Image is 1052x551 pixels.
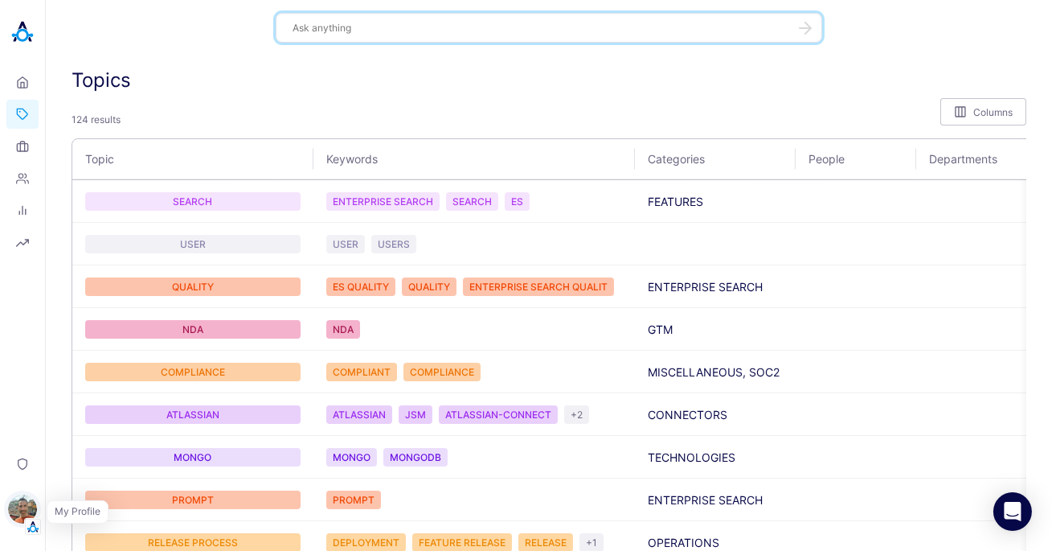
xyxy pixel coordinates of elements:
[6,488,39,535] button: Eran NaorTenant Logo
[635,436,796,479] td: TECHNOLOGIES
[326,405,392,424] div: ATLASSIAN
[326,448,377,467] div: MONGO
[383,448,448,467] span: topic badge
[326,448,377,467] span: topic badge
[940,98,1026,125] button: Columns
[635,479,796,521] td: ENTERPRISE SEARCH
[72,68,131,92] h3: Topics
[85,152,272,166] span: Topic
[326,491,381,509] span: topic badge
[326,192,440,211] div: ENTERPRISE SEARCH
[326,278,395,296] span: topic badge
[85,235,301,253] a: topic badge
[402,278,456,296] div: QUALITY
[326,405,392,424] span: topic badge
[85,192,301,211] div: SEARCH
[85,320,301,339] a: topic badge
[85,448,301,467] div: MONGO
[72,107,121,132] span: 124 results
[85,363,301,381] a: topic badge
[383,448,448,467] div: MONGODB
[439,405,558,424] div: ATLASSIAN-CONNECT
[635,351,796,393] td: MISCELLANEOUS, SOC2
[635,180,796,223] td: FEATURES
[85,448,301,467] a: topic badge
[326,152,604,166] span: Keywords
[85,491,301,509] div: PROMPT
[326,320,360,339] div: NDA
[85,405,301,424] div: ATLASSIAN
[313,139,635,179] th: Keywords
[326,192,440,211] span: topic badge
[85,278,301,296] div: QUALITY
[326,278,395,296] div: ES QUALITY
[326,235,365,253] div: USER
[85,320,301,339] div: NDA
[635,139,796,179] th: Categories
[85,491,301,509] a: topic badge
[371,235,416,253] div: USERS
[399,405,432,424] span: topic badge
[326,235,365,253] span: topic badge
[85,235,301,253] div: USER
[993,492,1032,531] div: Open Intercom Messenger
[85,405,301,424] a: topic badge
[635,265,796,308] td: ENTERPRISE SEARCH
[403,363,481,381] span: topic badge
[326,491,381,509] div: PROMPT
[463,278,614,296] span: topic badge
[796,139,916,179] th: People
[505,192,530,211] div: ES
[85,278,301,296] a: topic badge
[326,363,397,381] div: COMPLIANT
[403,363,481,381] div: COMPLIANCE
[399,405,432,424] div: JSM
[85,363,301,381] div: COMPLIANCE
[85,192,301,211] a: topic badge
[635,393,796,436] td: CONNECTORS
[564,405,589,424] div: +2
[326,363,397,381] span: topic badge
[648,152,754,166] span: Categories
[8,495,37,524] img: Eran Naor
[635,308,796,351] td: GTM
[25,519,41,535] img: Tenant Logo
[326,320,360,339] span: topic badge
[371,235,416,253] span: topic badge
[72,139,313,179] th: Topic
[446,192,498,211] span: topic badge
[402,278,456,296] span: topic badge
[505,192,530,211] span: topic badge
[439,405,558,424] span: topic badge
[446,192,498,211] div: SEARCH
[6,16,39,48] img: Akooda Logo
[463,278,614,296] div: ENTERPRISE SEARCH QUALIT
